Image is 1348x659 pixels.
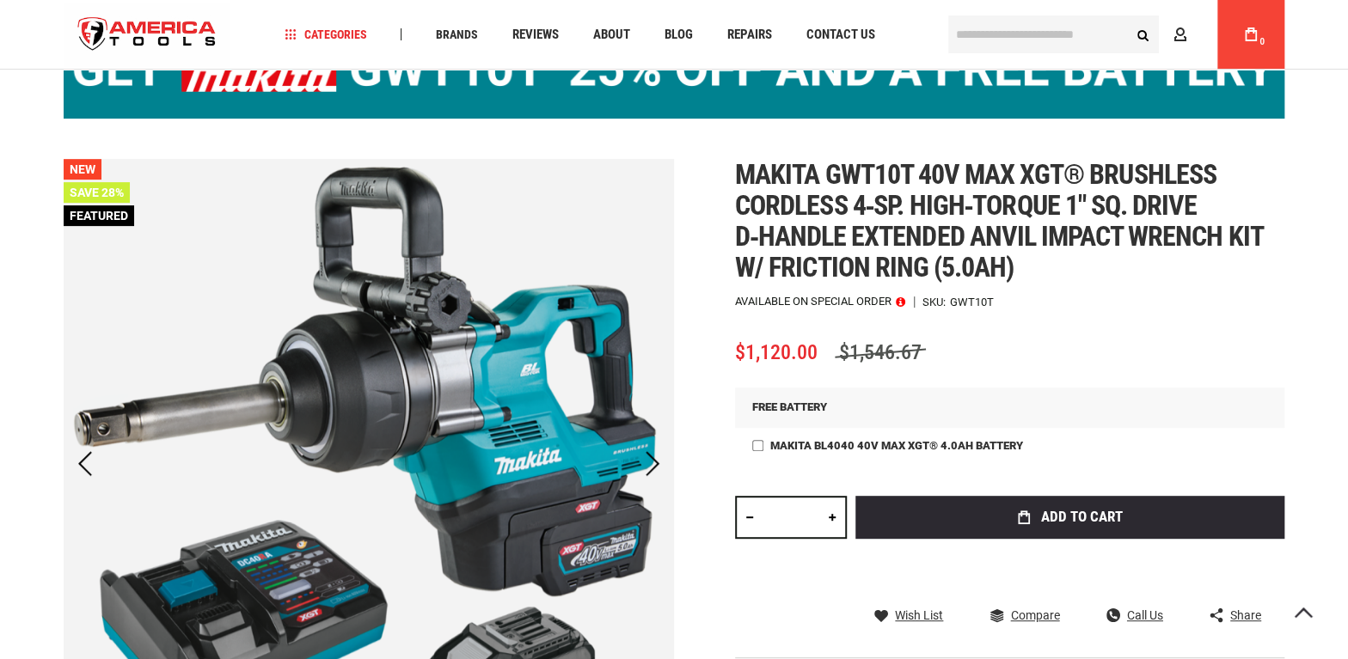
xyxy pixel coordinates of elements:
[285,28,367,40] span: Categories
[752,400,827,413] span: FREE BATTERY
[799,23,883,46] a: Contact Us
[1106,607,1163,623] a: Call Us
[835,340,926,364] span: $1,546.67
[727,28,772,41] span: Repairs
[735,296,905,308] p: Available on Special Order
[1230,609,1261,621] span: Share
[735,158,1262,284] span: Makita gwt10t 40v max xgt® brushless cordless 4‑sp. high‑torque 1" sq. drive d‑handle extended an...
[1041,510,1123,524] span: Add to Cart
[1010,609,1059,621] span: Compare
[1126,18,1159,51] button: Search
[64,3,230,67] img: America Tools
[1127,609,1163,621] span: Call Us
[1259,37,1265,46] span: 0
[770,439,1023,452] span: Makita BL4040 40V max XGT® 4.0Ah Battery
[855,496,1284,539] button: Add to Cart
[436,28,478,40] span: Brands
[512,28,559,41] span: Reviews
[895,609,943,621] span: Wish List
[990,607,1059,623] a: Compare
[585,23,638,46] a: About
[277,23,375,46] a: Categories
[665,28,693,41] span: Blog
[720,23,780,46] a: Repairs
[593,28,630,41] span: About
[735,340,818,364] span: $1,120.00
[874,607,943,623] a: Wish List
[505,23,567,46] a: Reviews
[852,544,1288,594] iframe: Secure express checkout frame
[428,23,486,46] a: Brands
[950,296,994,308] div: GWT10T
[806,28,875,41] span: Contact Us
[64,3,230,67] a: store logo
[922,296,950,308] strong: SKU
[657,23,701,46] a: Blog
